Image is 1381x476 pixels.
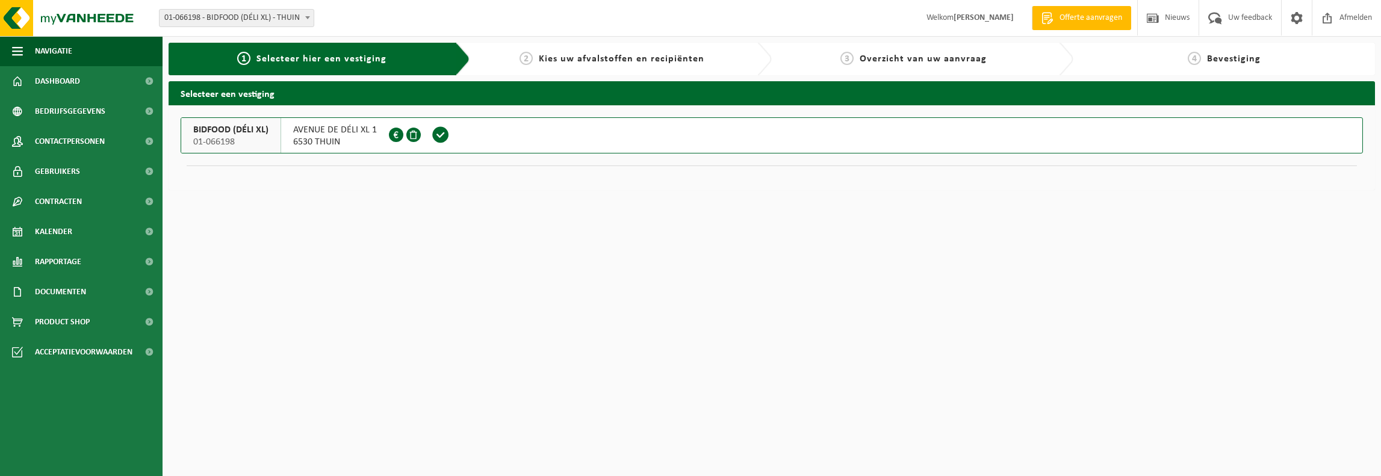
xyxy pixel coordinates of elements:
[193,124,268,136] span: BIDFOOD (DÉLI XL)
[954,13,1014,22] strong: [PERSON_NAME]
[35,126,105,156] span: Contactpersonen
[860,54,987,64] span: Overzicht van uw aanvraag
[181,117,1363,153] button: BIDFOOD (DÉLI XL) 01-066198 AVENUE DE DÉLI XL 16530 THUIN
[35,277,86,307] span: Documenten
[293,124,377,136] span: AVENUE DE DÉLI XL 1
[159,9,314,27] span: 01-066198 - BIDFOOD (DÉLI XL) - THUIN
[193,136,268,148] span: 01-066198
[539,54,704,64] span: Kies uw afvalstoffen en recipiënten
[35,307,90,337] span: Product Shop
[35,217,72,247] span: Kalender
[35,36,72,66] span: Navigatie
[6,450,201,476] iframe: chat widget
[293,136,377,148] span: 6530 THUIN
[256,54,386,64] span: Selecteer hier een vestiging
[35,187,82,217] span: Contracten
[237,52,250,65] span: 1
[169,81,1375,105] h2: Selecteer een vestiging
[35,156,80,187] span: Gebruikers
[1207,54,1261,64] span: Bevestiging
[35,247,81,277] span: Rapportage
[1188,52,1201,65] span: 4
[840,52,854,65] span: 3
[35,66,80,96] span: Dashboard
[35,96,105,126] span: Bedrijfsgegevens
[1057,12,1125,24] span: Offerte aanvragen
[520,52,533,65] span: 2
[160,10,314,26] span: 01-066198 - BIDFOOD (DÉLI XL) - THUIN
[1032,6,1131,30] a: Offerte aanvragen
[35,337,132,367] span: Acceptatievoorwaarden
